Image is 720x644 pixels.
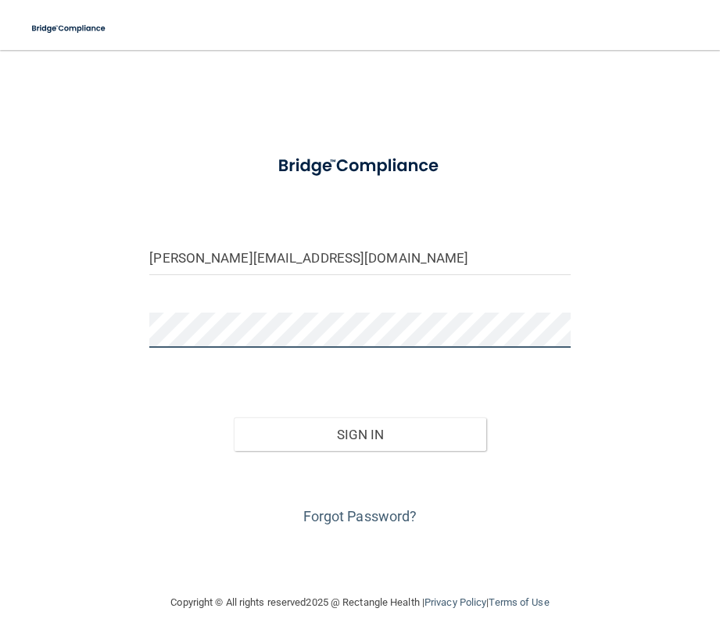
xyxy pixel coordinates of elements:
a: Terms of Use [489,596,549,608]
a: Forgot Password? [303,508,417,524]
button: Sign In [234,417,486,452]
img: bridge_compliance_login_screen.278c3ca4.svg [23,13,115,45]
a: Privacy Policy [424,596,486,608]
div: Copyright © All rights reserved 2025 @ Rectangle Health | | [75,578,646,628]
input: Email [149,240,570,275]
img: bridge_compliance_login_screen.278c3ca4.svg [260,144,459,188]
